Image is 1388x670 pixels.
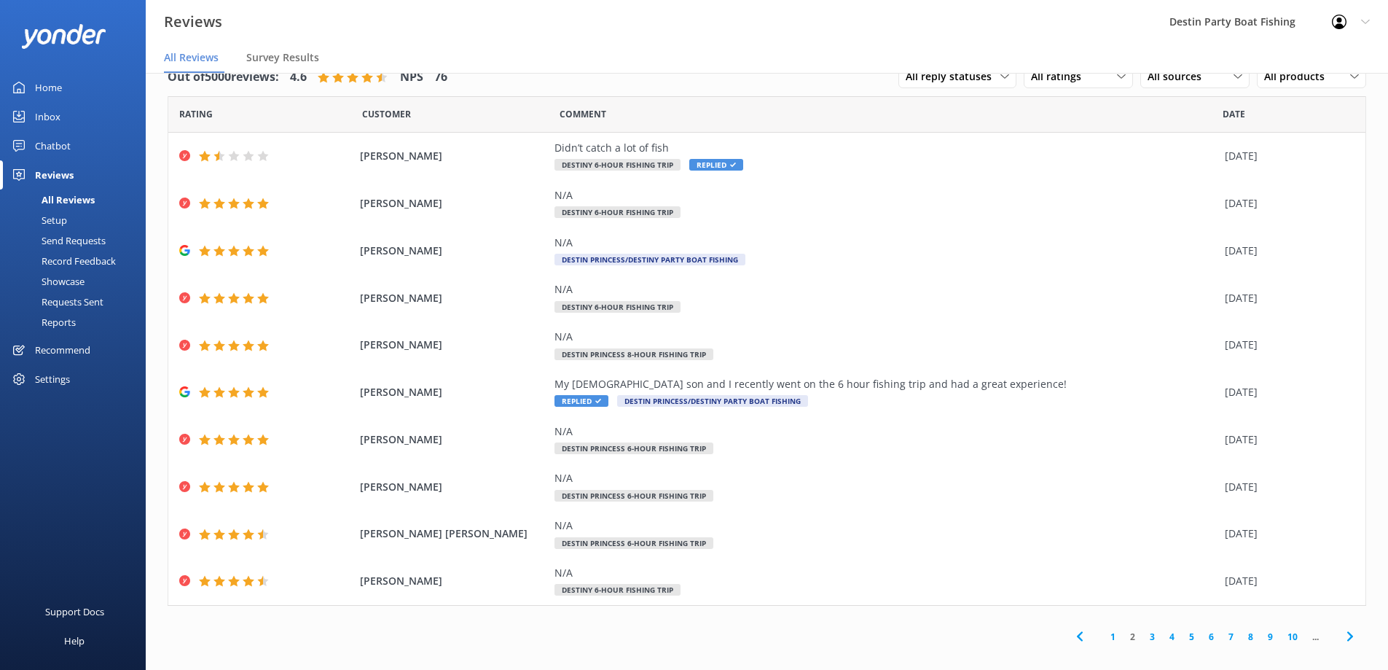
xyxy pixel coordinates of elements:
[554,395,608,407] span: Replied
[360,337,548,353] span: [PERSON_NAME]
[179,107,213,121] span: Date
[554,537,713,549] span: Destin Princess 6-Hour Fishing Trip
[9,230,106,251] div: Send Requests
[1201,630,1221,644] a: 6
[1225,432,1347,448] div: [DATE]
[906,69,1000,85] span: All reply statuses
[9,292,146,312] a: Requests Sent
[554,329,1218,345] div: N/A
[554,140,1218,156] div: Didn’t catch a lot of fish
[9,251,146,271] a: Record Feedback
[554,348,713,360] span: Destin Princess 8-Hour Fishing Trip
[400,68,423,87] h4: NPS
[360,243,548,259] span: [PERSON_NAME]
[554,376,1218,392] div: My [DEMOGRAPHIC_DATA] son and I recently went on the 6 hour fishing trip and had a great experience!
[9,312,76,332] div: Reports
[554,490,713,502] span: Destin Princess 6-Hour Fishing Trip
[362,107,411,121] span: Date
[246,50,319,65] span: Survey Results
[1031,69,1090,85] span: All ratings
[168,68,279,87] h4: Out of 5000 reviews:
[554,518,1218,534] div: N/A
[554,565,1218,581] div: N/A
[1162,630,1182,644] a: 4
[1148,69,1210,85] span: All sources
[1305,630,1326,644] span: ...
[1221,630,1241,644] a: 7
[9,210,146,230] a: Setup
[1264,69,1333,85] span: All products
[617,395,808,407] span: Destin Princess/Destiny Party Boat Fishing
[9,190,146,210] a: All Reviews
[1225,243,1347,259] div: [DATE]
[360,148,548,164] span: [PERSON_NAME]
[9,251,116,271] div: Record Feedback
[1225,290,1347,306] div: [DATE]
[560,107,606,121] span: Question
[164,50,219,65] span: All Reviews
[64,626,85,655] div: Help
[22,24,106,48] img: yonder-white-logo.png
[554,206,681,218] span: Destiny 6-Hour Fishing Trip
[1225,526,1347,542] div: [DATE]
[1225,148,1347,164] div: [DATE]
[45,597,104,626] div: Support Docs
[1280,630,1305,644] a: 10
[360,526,548,542] span: [PERSON_NAME] [PERSON_NAME]
[9,230,146,251] a: Send Requests
[35,365,70,394] div: Settings
[360,573,548,589] span: [PERSON_NAME]
[164,10,222,34] h3: Reviews
[1225,573,1347,589] div: [DATE]
[689,159,743,171] span: Replied
[554,187,1218,203] div: N/A
[1225,479,1347,495] div: [DATE]
[554,254,745,265] span: Destin Princess/Destiny Party Boat Fishing
[554,584,681,596] span: Destiny 6-Hour Fishing Trip
[9,210,67,230] div: Setup
[9,292,103,312] div: Requests Sent
[9,312,146,332] a: Reports
[360,384,548,400] span: [PERSON_NAME]
[554,424,1218,440] div: N/A
[1260,630,1280,644] a: 9
[554,235,1218,251] div: N/A
[554,159,681,171] span: Destiny 6-Hour Fishing Trip
[9,271,85,292] div: Showcase
[1225,384,1347,400] div: [DATE]
[554,301,681,313] span: Destiny 6-Hour Fishing Trip
[35,131,71,160] div: Chatbot
[1241,630,1260,644] a: 8
[434,68,447,87] h4: 76
[35,102,60,131] div: Inbox
[360,195,548,211] span: [PERSON_NAME]
[554,443,713,454] span: Destin Princess 6-Hour Fishing Trip
[1223,107,1245,121] span: Date
[554,470,1218,486] div: N/A
[1225,195,1347,211] div: [DATE]
[35,160,74,190] div: Reviews
[1225,337,1347,353] div: [DATE]
[1123,630,1142,644] a: 2
[360,290,548,306] span: [PERSON_NAME]
[360,432,548,448] span: [PERSON_NAME]
[1142,630,1162,644] a: 3
[1103,630,1123,644] a: 1
[35,335,90,365] div: Recommend
[35,73,62,102] div: Home
[290,68,307,87] h4: 4.6
[9,271,146,292] a: Showcase
[360,479,548,495] span: [PERSON_NAME]
[9,190,95,210] div: All Reviews
[1182,630,1201,644] a: 5
[554,281,1218,297] div: N/A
